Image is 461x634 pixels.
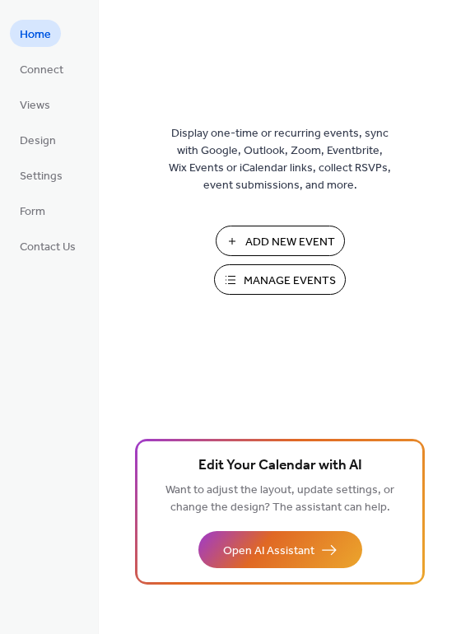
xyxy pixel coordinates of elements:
button: Open AI Assistant [198,531,362,568]
span: Edit Your Calendar with AI [198,455,362,478]
a: Contact Us [10,232,86,259]
span: Contact Us [20,239,76,256]
span: Open AI Assistant [223,543,314,560]
button: Add New Event [216,226,345,256]
span: Display one-time or recurring events, sync with Google, Outlook, Zoom, Eventbrite, Wix Events or ... [169,125,391,194]
span: Add New Event [245,234,335,251]
span: Want to adjust the layout, update settings, or change the design? The assistant can help. [165,479,394,519]
a: Settings [10,161,72,189]
span: Settings [20,168,63,185]
button: Manage Events [214,264,346,295]
a: Form [10,197,55,224]
span: Form [20,203,45,221]
a: Views [10,91,60,118]
a: Home [10,20,61,47]
a: Connect [10,55,73,82]
span: Design [20,133,56,150]
span: Home [20,26,51,44]
span: Views [20,97,50,114]
span: Manage Events [244,273,336,290]
a: Design [10,126,66,153]
span: Connect [20,62,63,79]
